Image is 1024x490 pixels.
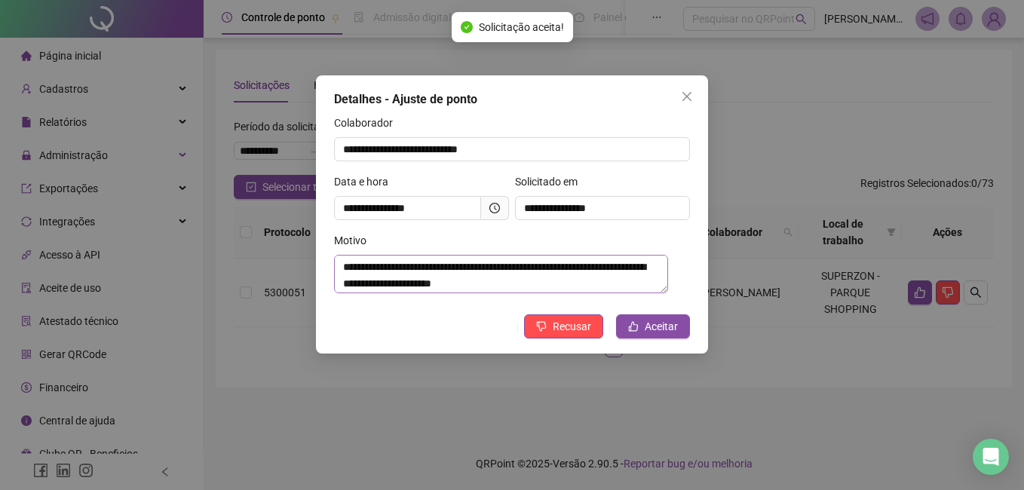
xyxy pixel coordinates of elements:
[553,318,591,335] span: Recusar
[461,21,473,33] span: check-circle
[524,314,603,338] button: Recusar
[536,321,547,332] span: dislike
[616,314,690,338] button: Aceitar
[675,84,699,109] button: Close
[489,203,500,213] span: clock-circle
[973,439,1009,475] div: Open Intercom Messenger
[334,173,398,190] label: Data e hora
[681,90,693,103] span: close
[628,321,639,332] span: like
[479,19,564,35] span: Solicitação aceita!
[334,232,376,249] label: Motivo
[645,318,678,335] span: Aceitar
[334,115,403,131] label: Colaborador
[515,173,587,190] label: Solicitado em
[334,90,690,109] div: Detalhes - Ajuste de ponto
